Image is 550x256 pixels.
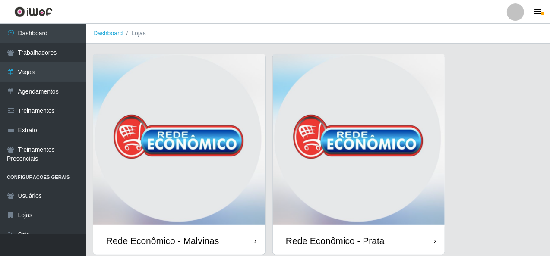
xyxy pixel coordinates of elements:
nav: breadcrumb [86,24,550,44]
img: CoreUI Logo [14,6,53,17]
li: Lojas [123,29,146,38]
img: cardImg [273,54,445,227]
div: Rede Econômico - Malvinas [106,235,219,246]
img: cardImg [93,54,265,227]
a: Rede Econômico - Prata [273,54,445,255]
div: Rede Econômico - Prata [286,235,385,246]
a: Rede Econômico - Malvinas [93,54,265,255]
a: Dashboard [93,30,123,37]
